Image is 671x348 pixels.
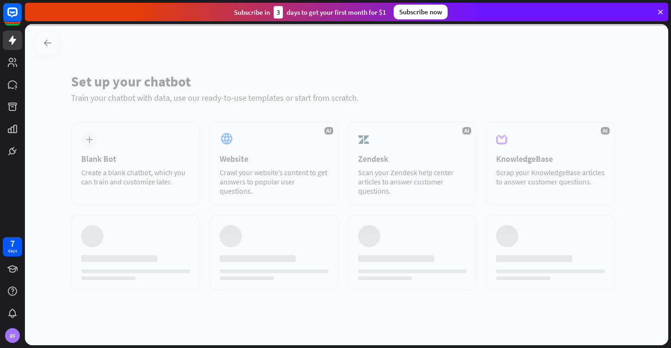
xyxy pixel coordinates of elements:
div: days [8,248,17,254]
div: RF [5,328,20,343]
div: 7 [10,239,15,248]
a: 7 days [3,237,22,256]
div: Subscribe in days to get your first month for $1 [234,6,386,18]
div: Subscribe now [394,5,448,19]
div: 3 [274,6,283,18]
